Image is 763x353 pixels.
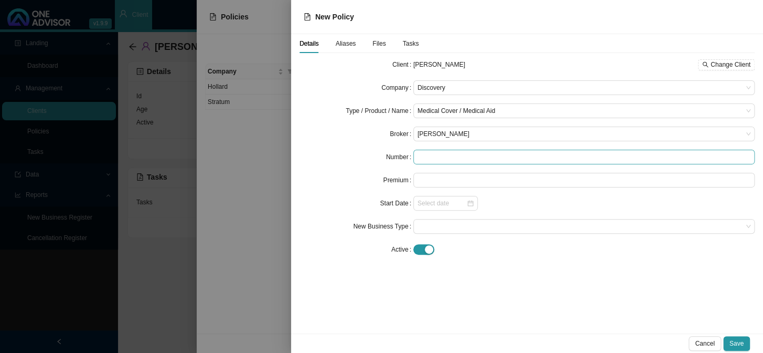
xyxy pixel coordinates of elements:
[299,40,319,47] span: Details
[711,59,750,70] span: Change Client
[391,242,413,257] label: Active
[689,336,721,351] button: Cancel
[698,59,755,70] button: Change Client
[413,61,465,68] span: [PERSON_NAME]
[417,104,750,118] span: Medical Cover / Medical Aid
[702,61,708,68] span: search
[381,80,413,95] label: Company
[417,81,750,95] span: Discovery
[346,103,413,118] label: Type / Product / Name
[315,13,354,21] span: New Policy
[353,219,413,234] label: New Business Type
[304,13,311,20] span: file-text
[383,173,413,188] label: Premium
[729,338,744,349] span: Save
[695,338,714,349] span: Cancel
[403,40,419,47] span: Tasks
[417,127,750,141] span: Joanne Bormann
[390,127,413,141] label: Broker
[723,336,750,351] button: Save
[380,196,413,211] label: Start Date
[336,40,356,47] span: Aliases
[392,57,413,72] label: Client
[417,198,466,209] input: Select date
[372,40,385,47] span: Files
[386,150,413,164] label: Number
